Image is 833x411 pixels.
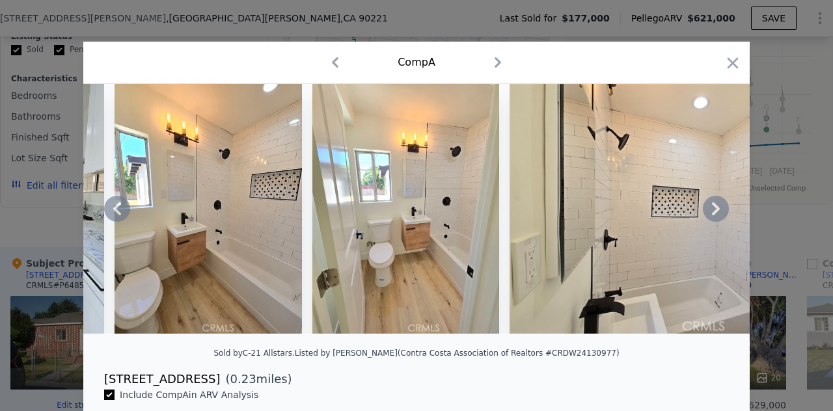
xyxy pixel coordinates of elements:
div: Sold by C-21 Allstars . [213,349,294,358]
img: Property Img [115,84,301,334]
span: Include Comp A in ARV Analysis [115,390,264,400]
img: Property Img [312,84,499,334]
div: Comp A [398,55,435,70]
div: Listed by [PERSON_NAME] (Contra Costa Association of Realtors #CRDW24130977) [295,349,620,358]
span: 0.23 [230,372,256,386]
div: [STREET_ADDRESS] [104,370,220,388]
span: ( miles) [220,370,292,388]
